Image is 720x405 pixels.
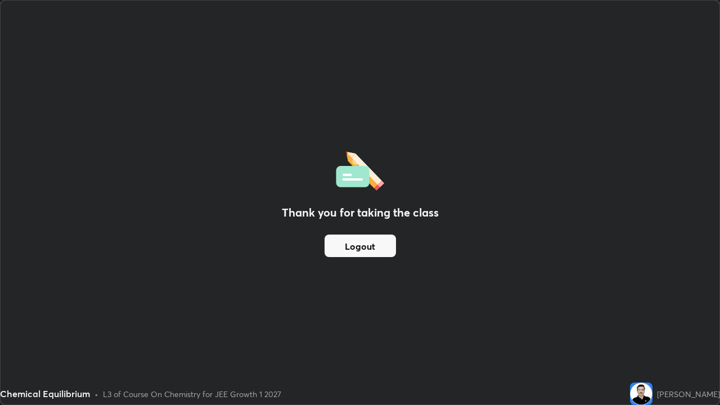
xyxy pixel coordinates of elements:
img: 90f40c4b1ee445ffa952632fd83ebb86.jpg [630,382,652,405]
div: • [94,388,98,400]
div: L3 of Course On Chemistry for JEE Growth 1 2027 [103,388,281,400]
h2: Thank you for taking the class [282,204,439,221]
button: Logout [325,235,396,257]
div: [PERSON_NAME] [657,388,720,400]
img: offlineFeedback.1438e8b3.svg [336,148,384,191]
